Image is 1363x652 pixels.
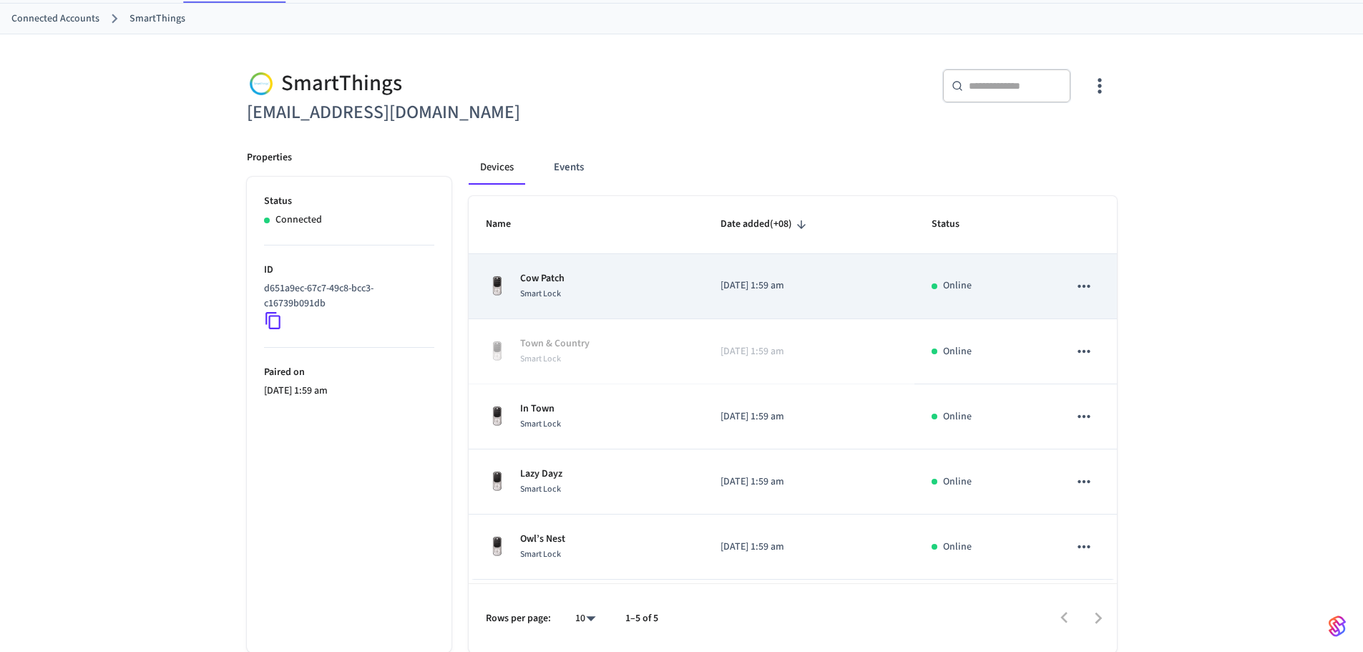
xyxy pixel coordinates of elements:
[264,384,434,399] p: [DATE] 1:59 am
[520,353,561,365] span: Smart Lock
[542,150,595,185] button: Events
[264,263,434,278] p: ID
[943,344,972,359] p: Online
[264,365,434,380] p: Paired on
[520,483,561,495] span: Smart Lock
[520,418,561,430] span: Smart Lock
[486,611,551,626] p: Rows per page:
[943,475,972,490] p: Online
[568,608,602,629] div: 10
[247,69,673,98] div: SmartThings
[520,336,590,351] p: Town & Country
[520,532,565,547] p: Owl’s Nest
[720,213,811,235] span: Date added(+08)
[469,150,1117,185] div: connected account tabs
[486,340,509,363] img: Yale Assure Touchscreen Wifi Smart Lock, Satin Nickel, Front
[520,288,561,300] span: Smart Lock
[486,213,529,235] span: Name
[275,213,322,228] p: Connected
[720,409,898,424] p: [DATE] 1:59 am
[247,150,292,165] p: Properties
[486,535,509,558] img: Yale Assure Touchscreen Wifi Smart Lock, Satin Nickel, Front
[264,194,434,209] p: Status
[130,11,185,26] a: SmartThings
[520,548,561,560] span: Smart Lock
[1329,615,1346,638] img: SeamLogoGradient.69752ec5.svg
[469,150,525,185] button: Devices
[486,405,509,428] img: Yale Assure Touchscreen Wifi Smart Lock, Satin Nickel, Front
[943,540,972,555] p: Online
[720,278,898,293] p: [DATE] 1:59 am
[469,196,1117,580] table: sticky table
[932,213,978,235] span: Status
[486,470,509,493] img: Yale Assure Touchscreen Wifi Smart Lock, Satin Nickel, Front
[11,11,99,26] a: Connected Accounts
[625,611,658,626] p: 1–5 of 5
[943,278,972,293] p: Online
[720,540,898,555] p: [DATE] 1:59 am
[247,98,673,127] h6: [EMAIL_ADDRESS][DOMAIN_NAME]
[943,409,972,424] p: Online
[486,275,509,298] img: Yale Assure Touchscreen Wifi Smart Lock, Satin Nickel, Front
[520,271,565,286] p: Cow Patch
[264,281,429,311] p: d651a9ec-67c7-49c8-bcc3-c16739b091db
[720,475,898,490] p: [DATE] 1:59 am
[520,467,562,482] p: Lazy Dayz
[247,69,275,98] img: Smartthings Logo, Square
[520,402,561,417] p: In Town
[720,344,898,359] p: [DATE] 1:59 am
